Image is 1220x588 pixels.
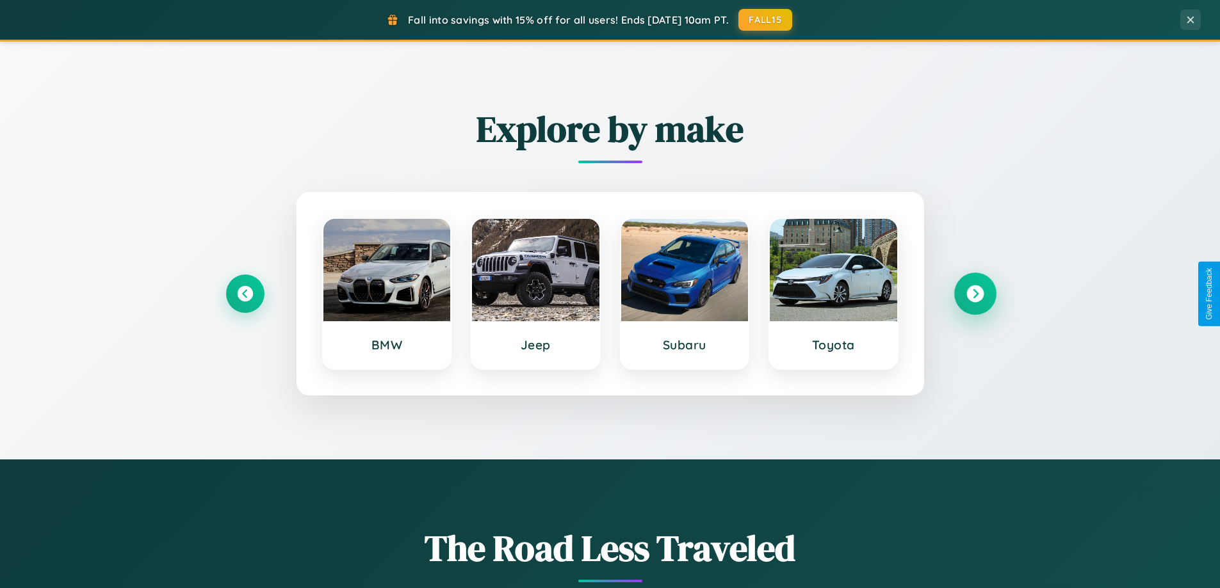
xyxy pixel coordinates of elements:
[1205,268,1214,320] div: Give Feedback
[738,9,792,31] button: FALL15
[634,337,736,353] h3: Subaru
[336,337,438,353] h3: BMW
[226,523,995,573] h1: The Road Less Traveled
[226,104,995,154] h2: Explore by make
[408,13,729,26] span: Fall into savings with 15% off for all users! Ends [DATE] 10am PT.
[485,337,587,353] h3: Jeep
[783,337,884,353] h3: Toyota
